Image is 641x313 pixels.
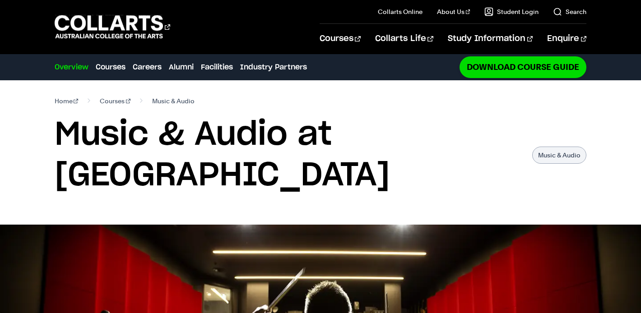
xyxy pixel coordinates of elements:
a: Collarts Life [375,24,433,54]
a: Courses [320,24,361,54]
a: Courses [96,62,125,73]
a: Courses [100,95,130,107]
a: Overview [55,62,88,73]
h1: Music & Audio at [GEOGRAPHIC_DATA] [55,115,524,196]
a: About Us [437,7,470,16]
a: Facilities [201,62,233,73]
a: Student Login [484,7,539,16]
a: Collarts Online [378,7,423,16]
a: Home [55,95,79,107]
a: Alumni [169,62,194,73]
div: Go to homepage [55,14,170,40]
span: Music & Audio [152,95,195,107]
a: Search [553,7,586,16]
a: Download Course Guide [460,56,586,78]
a: Study Information [448,24,533,54]
p: Music & Audio [532,147,586,164]
a: Enquire [547,24,586,54]
a: Industry Partners [240,62,307,73]
a: Careers [133,62,162,73]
